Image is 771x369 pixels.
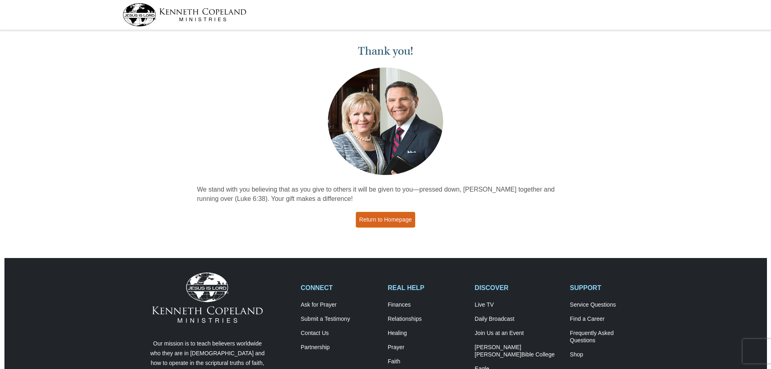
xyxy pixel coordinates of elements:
h2: REAL HELP [388,284,466,292]
img: Kenneth Copeland Ministries [152,273,263,323]
p: We stand with you believing that as you give to others it will be given to you—pressed down, [PER... [197,185,574,204]
a: Daily Broadcast [475,316,561,323]
a: Shop [570,351,648,358]
h2: CONNECT [301,284,379,292]
a: Faith [388,358,466,365]
a: Partnership [301,344,379,351]
img: kcm-header-logo.svg [123,3,246,26]
a: Relationships [388,316,466,323]
a: Submit a Testimony [301,316,379,323]
h2: DISCOVER [475,284,561,292]
span: Bible College [521,351,555,358]
a: Prayer [388,344,466,351]
a: Return to Homepage [356,212,416,228]
a: Frequently AskedQuestions [570,330,648,344]
a: Contact Us [301,330,379,337]
a: Join Us at an Event [475,330,561,337]
a: Finances [388,301,466,309]
a: [PERSON_NAME] [PERSON_NAME]Bible College [475,344,561,358]
a: Service Questions [570,301,648,309]
a: Find a Career [570,316,648,323]
a: Healing [388,330,466,337]
h1: Thank you! [197,45,574,58]
img: Kenneth and Gloria [326,66,445,177]
h2: SUPPORT [570,284,648,292]
a: Ask for Prayer [301,301,379,309]
a: Live TV [475,301,561,309]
